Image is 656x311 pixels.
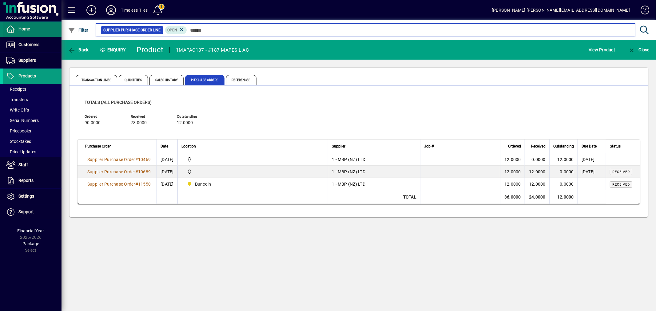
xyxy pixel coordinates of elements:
[3,173,62,188] a: Reports
[95,45,132,55] div: Enquiry
[87,169,135,174] span: Supplier Purchase Order
[176,45,249,55] div: 1MAPAC187 - #187 MAPESIL AC
[195,181,211,187] span: Dunedin
[157,166,177,178] td: [DATE]
[85,120,101,125] span: 90.0000
[500,166,525,178] td: 12.0000
[138,169,151,174] span: 10689
[553,143,574,150] span: Outstanding
[68,28,89,33] span: Filter
[135,182,138,187] span: #
[18,228,44,233] span: Financial Year
[328,178,420,190] td: 1 - MBP (NZ) LTD
[103,27,161,33] span: Supplier Purchase Order Line
[3,22,62,37] a: Home
[508,143,521,150] span: Ordered
[3,126,62,136] a: Pricebooks
[628,47,650,52] span: Close
[82,5,101,16] button: Add
[500,178,525,190] td: 12.0000
[185,75,225,85] span: Purchase Orders
[500,190,525,204] td: 36.0000
[622,44,656,55] app-page-header-button: Close enquiry
[177,120,193,125] span: 12.0000
[131,120,147,125] span: 78.0000
[3,84,62,94] a: Receipts
[18,58,36,63] span: Suppliers
[500,153,525,166] td: 12.0000
[626,44,651,55] button: Close
[68,47,89,52] span: Back
[3,136,62,147] a: Stocktakes
[18,194,34,199] span: Settings
[135,169,138,174] span: #
[3,204,62,220] a: Support
[612,170,630,174] span: Received
[181,143,324,150] div: Location
[101,5,121,16] button: Profile
[636,1,648,21] a: Knowledge Base
[85,156,153,163] a: Supplier Purchase Order#10469
[66,25,90,36] button: Filter
[85,143,153,150] div: Purchase Order
[18,209,34,214] span: Support
[549,166,578,178] td: 0.0000
[3,94,62,105] a: Transfers
[119,75,148,85] span: Quantities
[3,147,62,157] a: Price Updates
[76,75,117,85] span: Transaction Lines
[6,118,39,123] span: Serial Numbers
[85,115,121,119] span: Ordered
[87,182,135,187] span: Supplier Purchase Order
[332,143,416,150] div: Supplier
[610,143,621,150] span: Status
[587,44,617,55] button: View Product
[424,143,434,150] span: Job #
[165,26,187,34] mat-chip: Completion status: Open
[6,97,28,102] span: Transfers
[525,166,549,178] td: 12.0000
[525,190,549,204] td: 24.0000
[332,143,345,150] span: Supplier
[578,166,606,178] td: [DATE]
[121,5,148,15] div: Timeless Tiles
[6,149,36,154] span: Price Updates
[328,190,420,204] td: Total
[161,143,168,150] span: Date
[328,166,420,178] td: 1 - MBP (NZ) LTD
[135,157,138,162] span: #
[3,53,62,68] a: Suppliers
[578,153,606,166] td: [DATE]
[18,162,28,167] span: Staff
[181,143,196,150] span: Location
[549,190,578,204] td: 12.0000
[138,157,151,162] span: 10469
[328,153,420,166] td: 1 - MBP (NZ) LTD
[549,153,578,166] td: 12.0000
[610,143,632,150] div: Status
[18,178,34,183] span: Reports
[85,143,111,150] span: Purchase Order
[226,75,256,85] span: References
[525,153,549,166] td: 0.0000
[6,128,31,133] span: Pricebooks
[3,189,62,204] a: Settings
[66,44,90,55] button: Back
[6,108,29,112] span: Write Offs
[3,115,62,126] a: Serial Numbers
[168,28,177,32] span: Open
[137,45,164,55] div: Product
[6,139,31,144] span: Stocktakes
[549,178,578,190] td: 0.0000
[85,168,153,175] a: Supplier Purchase Order#10689
[531,143,546,150] span: Received
[131,115,168,119] span: Received
[62,44,95,55] app-page-header-button: Back
[424,143,496,150] div: Job #
[85,181,153,187] a: Supplier Purchase Order#11550
[157,178,177,190] td: [DATE]
[582,143,597,150] span: Due Date
[85,100,152,105] span: Totals (all purchase orders)
[3,37,62,53] a: Customers
[18,26,30,31] span: Home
